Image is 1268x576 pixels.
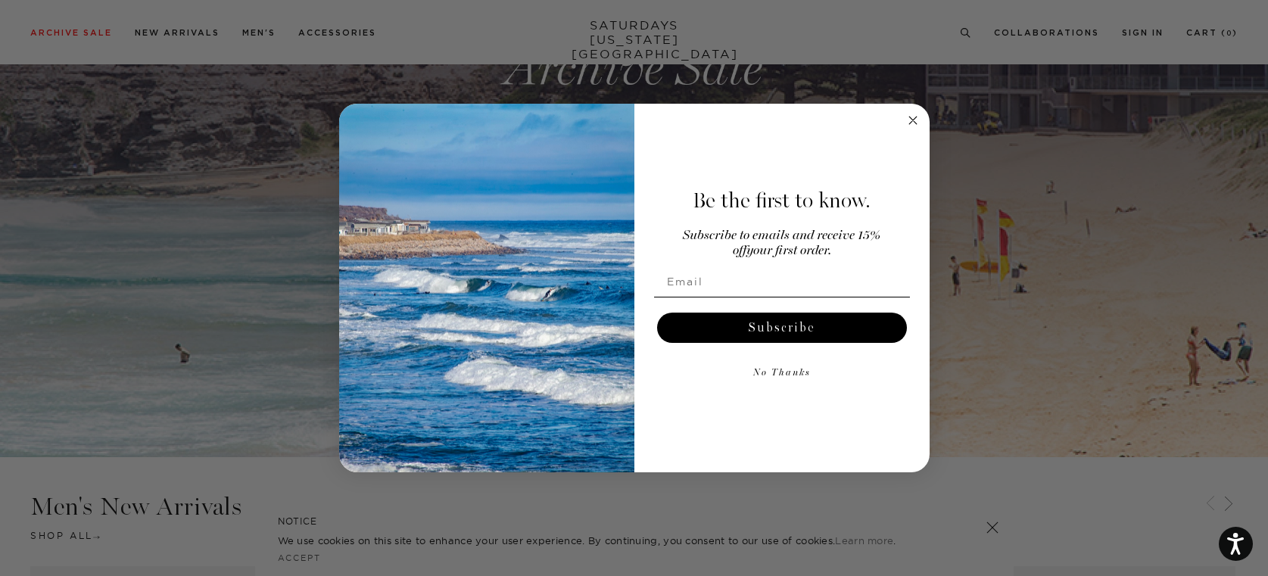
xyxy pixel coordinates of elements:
button: No Thanks [654,358,910,388]
span: Be the first to know. [693,188,871,213]
input: Email [654,266,910,297]
button: Close dialog [904,111,922,129]
img: 125c788d-000d-4f3e-b05a-1b92b2a23ec9.jpeg [339,104,634,473]
button: Subscribe [657,313,907,343]
span: off [733,244,746,257]
span: your first order. [746,244,831,257]
span: Subscribe to emails and receive 15% [683,229,880,242]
